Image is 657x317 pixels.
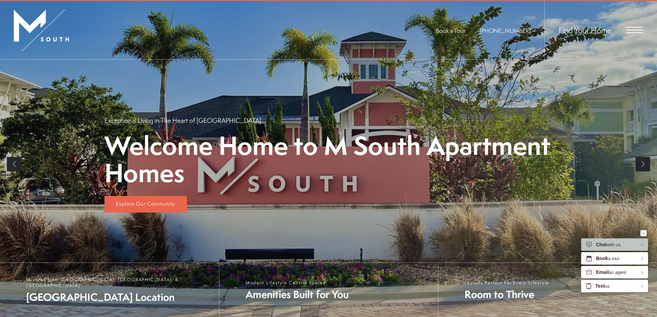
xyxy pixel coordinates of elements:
[26,290,212,304] span: [GEOGRAPHIC_DATA] Location
[246,287,349,301] span: Amenities Built for You
[14,10,69,51] img: MSouth
[26,277,212,288] span: Minutes from [GEOGRAPHIC_DATA], [GEOGRAPHIC_DATA], & [GEOGRAPHIC_DATA]
[104,132,553,186] p: Welcome Home to M South Apartment Homes
[465,280,549,286] span: Layouts Perfect For Every Lifestyle
[480,27,531,35] a: Call Us at 813-570-8014
[246,280,349,286] span: Modern Lifestyle Centric Spaces
[559,25,611,36] a: Find Your Home
[465,287,549,301] span: Room to Thrive
[436,27,465,35] a: Book a Tour
[636,157,650,171] a: Next
[104,196,187,212] a: Explore Our Community
[7,157,21,171] a: Previous
[480,27,531,35] span: [PHONE_NUMBER]
[104,116,261,125] p: Exceptional Living in The Heart of [GEOGRAPHIC_DATA]
[116,200,175,207] span: Explore Our Community
[626,27,643,33] button: Open Menu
